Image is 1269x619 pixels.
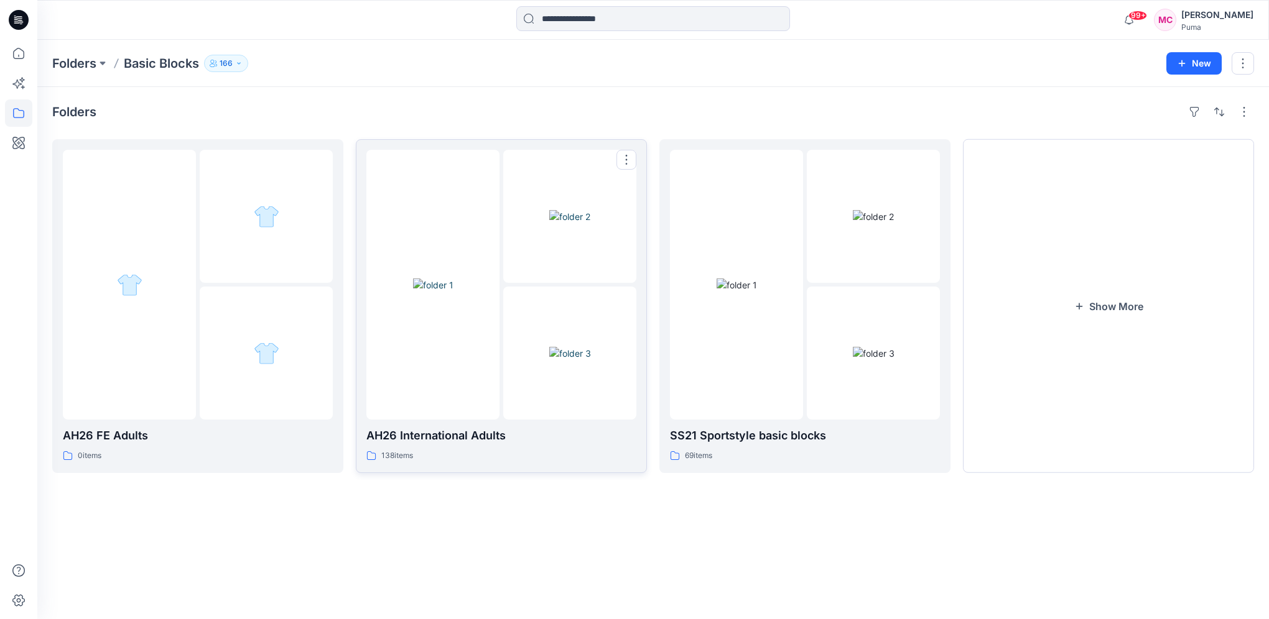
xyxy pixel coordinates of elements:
div: Puma [1181,22,1253,32]
img: folder 1 [117,272,142,298]
p: 69 items [685,449,712,462]
p: Basic Blocks [124,55,199,72]
img: folder 3 [549,347,591,360]
button: 166 [204,55,248,72]
span: 99+ [1128,11,1147,21]
a: Folders [52,55,96,72]
p: 0 items [78,449,101,462]
p: SS21 Sportstyle basic blocks [670,427,940,444]
img: folder 2 [254,204,279,229]
a: folder 1folder 2folder 3SS21 Sportstyle basic blocks69items [659,139,951,473]
img: folder 3 [254,341,279,366]
h4: Folders [52,104,96,119]
button: Show More [963,139,1254,473]
p: AH26 FE Adults [63,427,333,444]
div: MC [1154,9,1176,31]
img: folder 2 [549,210,590,223]
div: [PERSON_NAME] [1181,7,1253,22]
img: folder 3 [853,347,895,360]
a: folder 1folder 2folder 3AH26 International Adults138items [356,139,647,473]
p: 166 [220,57,233,70]
img: folder 1 [413,278,453,291]
img: folder 1 [717,278,757,291]
p: 138 items [381,449,413,462]
img: folder 2 [853,210,894,223]
p: AH26 International Adults [366,427,636,444]
button: New [1166,52,1222,75]
a: folder 1folder 2folder 3AH26 FE Adults0items [52,139,343,473]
